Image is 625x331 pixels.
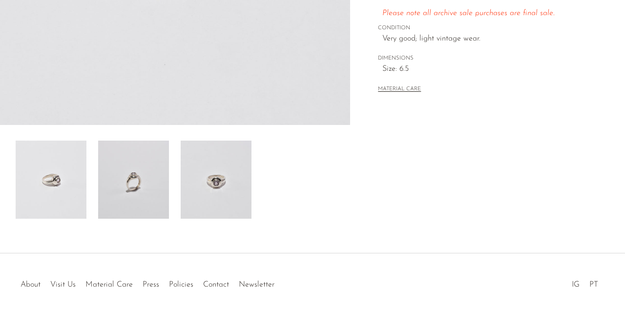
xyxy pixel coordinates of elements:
a: IG [572,281,580,289]
a: About [21,281,41,289]
img: Round Faceted Amethyst Ring [98,141,169,219]
button: MATERIAL CARE [378,86,421,93]
ul: Quick links [16,273,279,291]
img: Round Faceted Amethyst Ring [181,141,251,219]
img: Round Faceted Amethyst Ring [16,141,86,219]
a: Material Care [85,281,133,289]
a: Press [143,281,159,289]
a: PT [589,281,598,289]
ul: Social Medias [567,273,603,291]
span: Very good; light vintage wear. [382,33,598,45]
span: Size: 6.5 [382,63,598,76]
a: Visit Us [50,281,76,289]
span: DIMENSIONS [378,54,598,63]
span: Please note all archive sale purchases are final sale. [382,9,555,17]
a: Policies [169,281,193,289]
a: Contact [203,281,229,289]
span: CONDITION [378,24,598,33]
